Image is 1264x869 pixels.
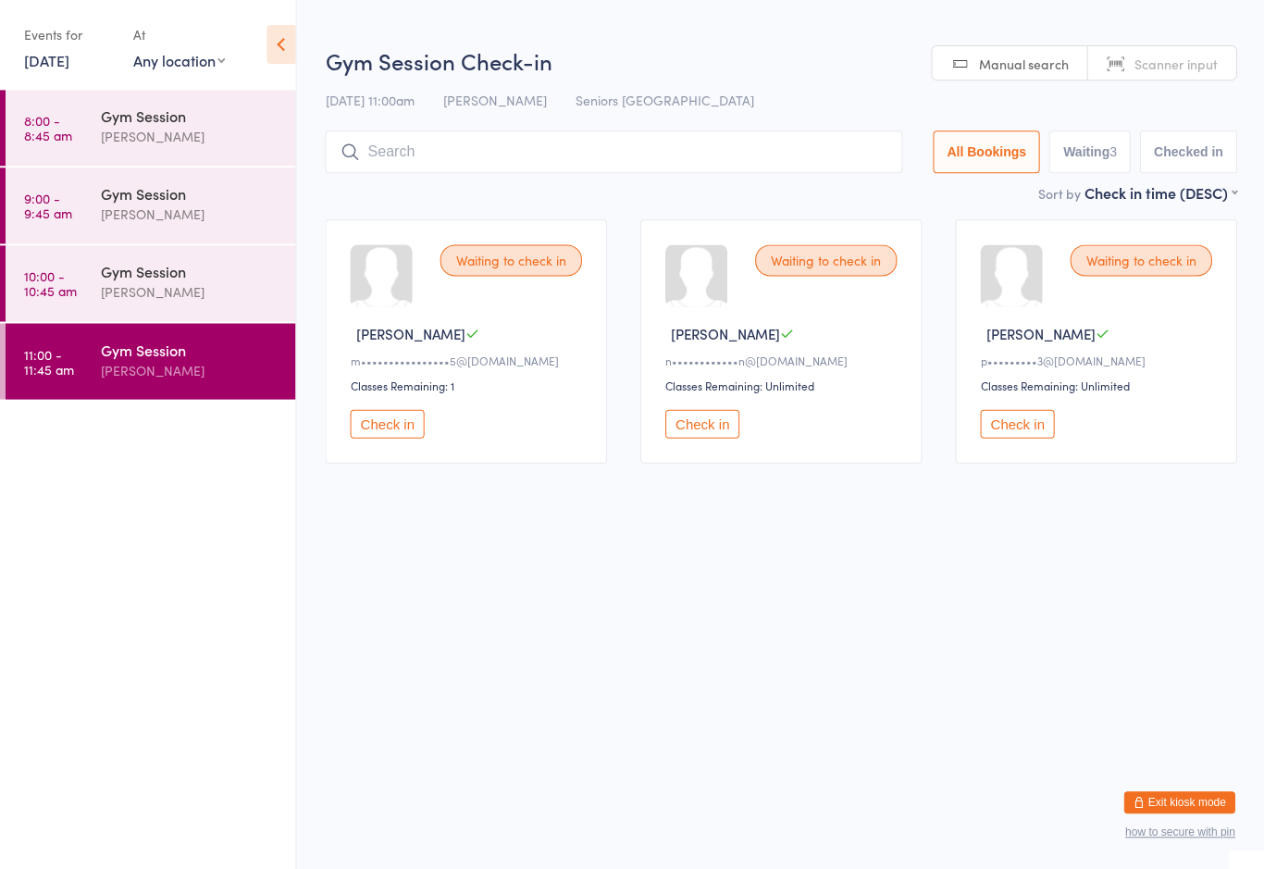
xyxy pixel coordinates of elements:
div: Gym Session [101,262,279,282]
time: 10:00 - 10:45 am [24,269,77,299]
button: Checked in [1138,131,1235,174]
div: [PERSON_NAME] [101,360,279,381]
span: [PERSON_NAME] [670,324,779,343]
button: Check in [979,410,1053,439]
div: Events for [24,20,115,51]
button: Waiting3 [1047,131,1129,174]
a: 9:00 -9:45 amGym Session[PERSON_NAME] [6,168,295,244]
div: [PERSON_NAME] [101,205,279,226]
button: Check in [350,410,424,439]
div: Check in time (DESC) [1083,183,1235,204]
div: n••••••••••••n@[DOMAIN_NAME] [664,353,901,368]
button: All Bookings [932,131,1039,174]
time: 9:00 - 9:45 am [24,192,72,221]
span: [PERSON_NAME] [985,324,1094,343]
button: Check in [664,410,738,439]
div: p•••••••••3@[DOMAIN_NAME] [979,353,1216,368]
span: [PERSON_NAME] [355,324,465,343]
a: 11:00 -11:45 amGym Session[PERSON_NAME] [6,324,295,400]
div: Classes Remaining: Unlimited [664,378,901,393]
span: Scanner input [1133,56,1216,74]
button: how to secure with pin [1123,826,1233,838]
div: Waiting to check in [1069,245,1210,277]
input: Search [325,131,901,174]
a: 8:00 -8:45 amGym Session[PERSON_NAME] [6,91,295,167]
span: [PERSON_NAME] [442,92,546,110]
div: Waiting to check in [440,245,581,277]
span: Manual search [977,56,1067,74]
label: Sort by [1036,185,1079,204]
button: Exit kiosk mode [1122,791,1233,813]
div: [PERSON_NAME] [101,127,279,148]
time: 8:00 - 8:45 am [24,114,72,143]
time: 11:00 - 11:45 am [24,347,74,377]
div: 3 [1109,145,1116,160]
div: Gym Session [101,106,279,127]
a: 10:00 -10:45 amGym Session[PERSON_NAME] [6,246,295,322]
span: Seniors [GEOGRAPHIC_DATA] [575,92,753,110]
div: m••••••••••••••••5@[DOMAIN_NAME] [350,353,587,368]
div: Gym Session [101,184,279,205]
a: [DATE] [24,51,69,71]
div: Waiting to check in [754,245,896,277]
div: Classes Remaining: 1 [350,378,587,393]
div: At [133,20,225,51]
div: Gym Session [101,340,279,360]
span: [DATE] 11:00am [325,92,414,110]
div: Classes Remaining: Unlimited [979,378,1216,393]
div: [PERSON_NAME] [101,282,279,304]
h2: Gym Session Check-in [325,46,1235,77]
div: Any location [133,51,225,71]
